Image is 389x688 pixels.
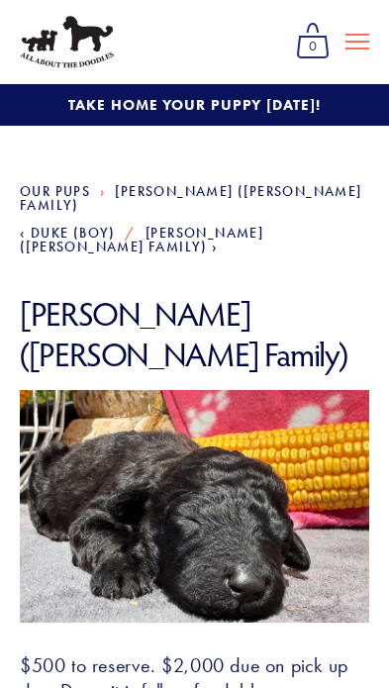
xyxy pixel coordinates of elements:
[31,225,116,242] span: Duke (Boy)
[20,16,114,68] img: All About The Doodles
[296,34,330,59] span: 0
[20,225,116,242] a: Duke (Boy)
[20,183,362,214] a: [PERSON_NAME] ([PERSON_NAME] Family)
[20,225,263,255] a: [PERSON_NAME] ([PERSON_NAME] Family)
[20,375,369,638] img: Lulu 1.jpg
[288,16,338,67] a: 0 items in cart
[20,294,369,375] h1: [PERSON_NAME] ([PERSON_NAME] Family)
[20,183,90,200] a: Our Pups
